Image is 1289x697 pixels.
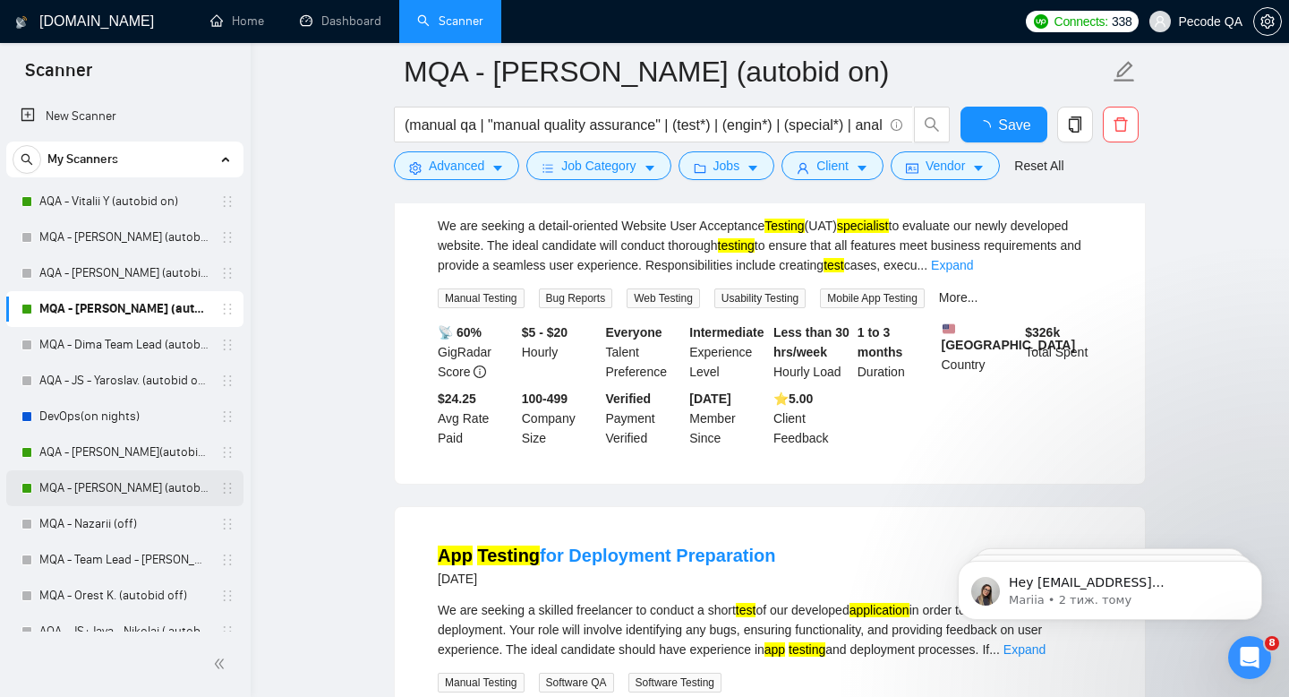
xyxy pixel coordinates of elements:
[1104,116,1138,133] span: delete
[714,288,806,308] span: Usability Testing
[39,184,209,219] a: AQA - Vitalii Y (autobid on)
[477,546,540,565] mark: Testing
[1054,12,1108,31] span: Connects:
[394,151,519,180] button: settingAdvancedcaret-down
[409,161,422,175] span: setting
[405,114,883,136] input: Search Freelance Jobs...
[1253,7,1282,36] button: setting
[39,435,209,470] a: AQA - [PERSON_NAME](autobid on) (Copy of Polina's)
[518,389,602,448] div: Company Size
[1003,642,1046,657] a: Expand
[1058,116,1092,133] span: copy
[689,392,730,406] b: [DATE]
[39,542,209,578] a: MQA - Team Lead - [PERSON_NAME] (autobid night off) (28.03)
[770,323,854,382] div: Hourly Load
[220,230,235,245] span: holder
[21,99,229,134] a: New Scanner
[628,673,722,693] span: Software Testing
[849,603,909,617] mark: application
[1021,323,1105,382] div: Total Spent
[438,288,525,308] span: Manual Testing
[1228,636,1271,679] iframe: Intercom live chat
[891,151,1000,180] button: idcardVendorcaret-down
[837,219,889,233] mark: specialist
[438,325,482,340] b: 📡 60%
[989,642,1000,657] span: ...
[220,481,235,495] span: holder
[434,323,518,382] div: GigRadar Score
[220,553,235,567] span: holder
[679,151,775,180] button: folderJobscaret-down
[438,600,1102,659] div: We are seeking a skilled freelancer to conduct a short of our developed in order to ensure it is ...
[1014,156,1063,176] a: Reset All
[824,258,844,272] mark: test
[522,325,568,340] b: $5 - $20
[13,153,40,166] span: search
[606,392,652,406] b: Verified
[926,156,965,176] span: Vendor
[686,323,770,382] div: Experience Level
[943,323,955,335] img: 🇺🇸
[39,506,209,542] a: MQA - Nazarii (off)
[213,655,231,673] span: double-left
[539,288,613,308] span: Bug Reports
[938,323,1022,382] div: Country
[220,589,235,603] span: holder
[931,523,1289,649] iframe: Intercom notifications повідомлення
[781,151,884,180] button: userClientcaret-down
[764,642,785,657] mark: app
[602,389,687,448] div: Payment Verified
[522,392,568,406] b: 100-499
[644,161,656,175] span: caret-down
[686,389,770,448] div: Member Since
[773,392,813,406] b: ⭐️ 5.00
[915,116,949,133] span: search
[1112,12,1131,31] span: 338
[220,445,235,460] span: holder
[39,219,209,255] a: MQA - [PERSON_NAME] (autobid off )
[220,409,235,424] span: holder
[438,546,775,565] a: App Testingfor Deployment Preparation
[518,323,602,382] div: Hourly
[438,216,1102,275] div: We are seeking a detail-oriented Website User Acceptance (UAT) to evaluate our newly developed we...
[434,389,518,448] div: Avg Rate Paid
[1103,107,1139,142] button: delete
[939,290,978,305] a: More...
[39,578,209,614] a: MQA - Orest K. (autobid off)
[627,288,700,308] span: Web Testing
[914,107,950,142] button: search
[542,161,554,175] span: bars
[39,327,209,363] a: MQA - Dima Team Lead (autobid on)
[39,399,209,435] a: DevOps(on nights)
[11,57,107,95] span: Scanner
[561,156,636,176] span: Job Category
[429,156,484,176] span: Advanced
[891,119,902,131] span: info-circle
[1113,60,1136,83] span: edit
[770,389,854,448] div: Client Feedback
[300,13,381,29] a: dashboardDashboard
[39,255,209,291] a: AQA - [PERSON_NAME] (autobid off)
[1057,107,1093,142] button: copy
[917,258,927,272] span: ...
[602,323,687,382] div: Talent Preference
[220,374,235,388] span: holder
[539,673,614,693] span: Software QA
[526,151,670,180] button: barsJob Categorycaret-down
[39,614,209,650] a: AQA - JS+Java - Nikolai ( autobid off)
[220,624,235,639] span: holder
[977,120,998,134] span: loading
[906,161,918,175] span: idcard
[438,568,775,589] div: [DATE]
[220,266,235,280] span: holder
[47,142,118,177] span: My Scanners
[474,366,486,378] span: info-circle
[1034,14,1048,29] img: upwork-logo.png
[438,673,525,693] span: Manual Testing
[1154,15,1166,28] span: user
[1254,14,1281,29] span: setting
[713,156,740,176] span: Jobs
[6,99,243,134] li: New Scanner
